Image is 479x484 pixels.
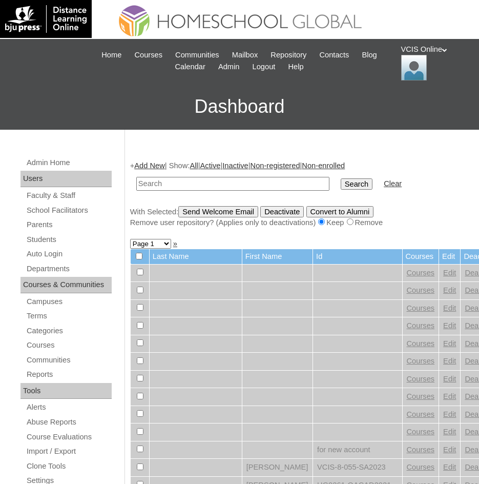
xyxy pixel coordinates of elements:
[134,49,162,61] span: Courses
[407,375,435,383] a: Courses
[401,55,427,80] img: VCIS Online Admin
[443,321,456,330] a: Edit
[20,171,112,187] div: Users
[5,84,474,130] h3: Dashboard
[313,441,402,459] td: for new account
[222,162,248,170] a: Inactive
[251,162,300,170] a: Non-registered
[407,304,435,312] a: Courses
[26,204,112,217] a: School Facilitators
[26,248,112,260] a: Auto Login
[313,459,402,476] td: VCIS-8-055-SA2023
[170,49,224,61] a: Communities
[242,249,313,264] td: First Name
[443,269,456,277] a: Edit
[407,339,435,348] a: Courses
[26,295,112,308] a: Campuses
[247,61,281,73] a: Logout
[443,410,456,418] a: Edit
[26,218,112,231] a: Parents
[96,49,127,61] a: Home
[443,463,456,471] a: Edit
[232,49,258,61] span: Mailbox
[130,217,469,228] div: Remove user repository? (Applies only to deactivations) Keep Remove
[407,357,435,365] a: Courses
[26,460,112,473] a: Clone Tools
[401,44,469,80] div: VCIS Online
[26,401,112,414] a: Alerts
[218,61,240,73] span: Admin
[407,392,435,400] a: Courses
[200,162,221,170] a: Active
[242,459,313,476] td: [PERSON_NAME]
[314,49,354,61] a: Contacts
[130,206,469,228] div: With Selected:
[302,162,345,170] a: Non-enrolled
[26,310,112,322] a: Terms
[130,160,469,228] div: + | Show: | | | |
[443,428,456,436] a: Edit
[5,5,87,33] img: logo-white.png
[407,446,435,454] a: Courses
[443,304,456,312] a: Edit
[407,428,435,436] a: Courses
[319,49,349,61] span: Contacts
[136,177,329,191] input: Search
[403,249,439,264] td: Courses
[190,162,198,170] a: All
[129,49,168,61] a: Courses
[270,49,306,61] span: Repository
[20,277,112,293] div: Courses & Communities
[407,286,435,294] a: Courses
[313,249,402,264] td: Id
[26,354,112,367] a: Communities
[26,368,112,381] a: Reports
[384,179,402,188] a: Clear
[170,61,210,73] a: Calendar
[443,357,456,365] a: Edit
[443,286,456,294] a: Edit
[407,321,435,330] a: Courses
[341,178,372,190] input: Search
[213,61,245,73] a: Admin
[283,61,308,73] a: Help
[357,49,382,61] a: Blog
[26,233,112,246] a: Students
[178,206,258,217] input: Send Welcome Email
[306,206,374,217] input: Convert to Alumni
[26,339,112,352] a: Courses
[443,339,456,348] a: Edit
[26,325,112,337] a: Categories
[260,206,304,217] input: Deactivate
[175,49,219,61] span: Communities
[26,431,112,443] a: Course Evaluations
[407,410,435,418] a: Courses
[265,49,311,61] a: Repository
[134,162,164,170] a: Add New
[439,249,460,264] td: Edit
[407,269,435,277] a: Courses
[253,61,276,73] span: Logout
[26,445,112,458] a: Import / Export
[227,49,263,61] a: Mailbox
[150,249,242,264] td: Last Name
[26,263,112,275] a: Departments
[26,189,112,202] a: Faculty & Staff
[173,239,177,248] a: »
[443,446,456,454] a: Edit
[443,375,456,383] a: Edit
[288,61,303,73] span: Help
[20,383,112,399] div: Tools
[362,49,377,61] span: Blog
[407,463,435,471] a: Courses
[175,61,205,73] span: Calendar
[26,156,112,169] a: Admin Home
[101,49,121,61] span: Home
[26,416,112,429] a: Abuse Reports
[443,392,456,400] a: Edit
